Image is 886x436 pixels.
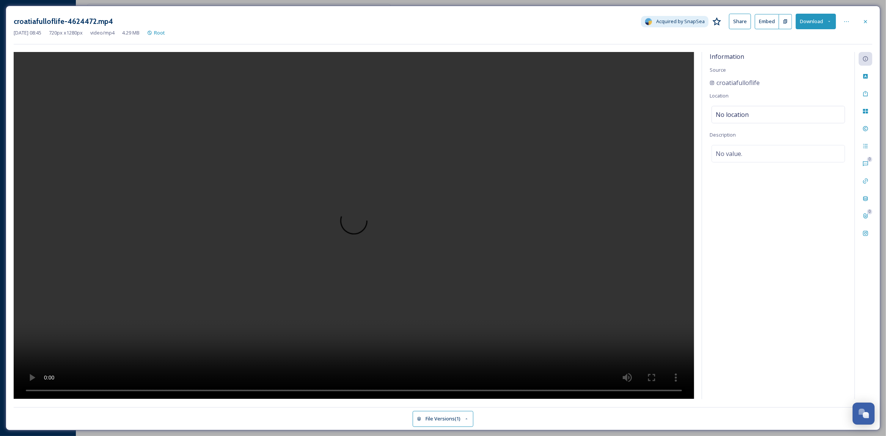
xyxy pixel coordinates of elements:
span: video/mp4 [90,29,115,36]
span: Source [710,66,726,73]
h3: croatiafulloflife-4624472.mp4 [14,16,113,27]
span: No value. [716,149,742,158]
span: 4.29 MB [122,29,140,36]
button: Share [729,14,751,29]
button: Embed [755,14,779,29]
span: Information [710,52,744,61]
button: File Versions(1) [413,411,473,427]
span: Location [710,92,729,99]
img: snapsea-logo.png [645,18,652,25]
span: Acquired by SnapSea [656,18,705,25]
span: Description [710,131,736,138]
button: Open Chat [853,403,875,425]
span: Root [154,29,165,36]
span: No location [716,110,749,119]
span: 720 px x 1280 px [49,29,83,36]
span: croatiafulloflife [716,78,760,87]
span: [DATE] 08:45 [14,29,41,36]
a: croatiafulloflife [710,78,760,87]
div: 0 [867,157,872,162]
div: 0 [867,209,872,214]
button: Download [796,14,836,29]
